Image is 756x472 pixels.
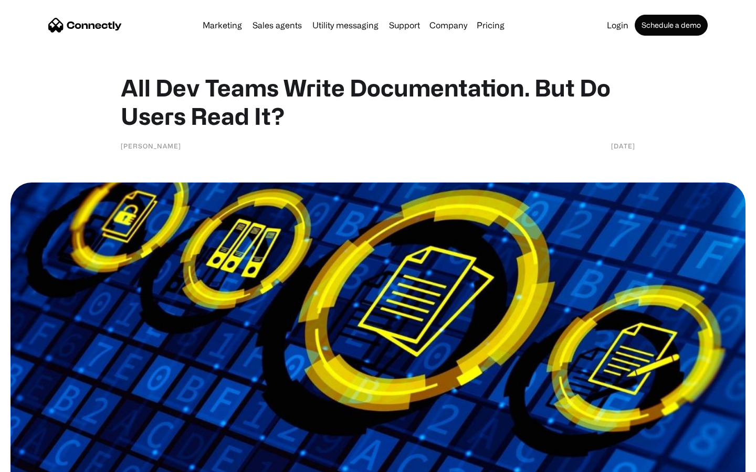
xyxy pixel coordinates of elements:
[21,454,63,468] ul: Language list
[635,15,708,36] a: Schedule a demo
[429,18,467,33] div: Company
[603,21,633,29] a: Login
[385,21,424,29] a: Support
[198,21,246,29] a: Marketing
[308,21,383,29] a: Utility messaging
[121,73,635,130] h1: All Dev Teams Write Documentation. But Do Users Read It?
[611,141,635,151] div: [DATE]
[472,21,509,29] a: Pricing
[248,21,306,29] a: Sales agents
[121,141,181,151] div: [PERSON_NAME]
[10,454,63,468] aside: Language selected: English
